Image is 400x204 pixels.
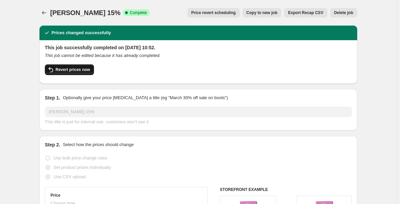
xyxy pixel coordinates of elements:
span: Use bulk price change rules [54,155,107,160]
span: [PERSON_NAME] 15% [50,9,120,16]
button: Price change jobs [39,8,49,17]
span: Copy to new job [246,10,278,15]
span: Complete [130,10,147,15]
button: Delete job [330,8,357,17]
span: Export Recap CSV [288,10,323,15]
span: Price revert scheduling [191,10,236,15]
button: Copy to new job [242,8,282,17]
h6: STOREFRONT EXAMPLE [220,187,352,192]
span: Delete job [334,10,353,15]
p: Select how the prices should change [63,141,134,148]
span: Set product prices individually [54,165,111,170]
i: This job cannot be edited because it has already completed. [45,53,161,58]
h2: Step 2. [45,141,60,148]
h2: Step 1. [45,94,60,101]
h2: This job successfully completed on [DATE] 10:52. [45,44,352,51]
span: Revert prices now [56,67,90,72]
button: Export Recap CSV [284,8,327,17]
h3: Price [51,193,60,198]
button: Revert prices now [45,64,94,75]
input: 30% off holiday sale [45,107,352,117]
span: Use CSV upload [54,174,86,179]
h2: Prices changed successfully [52,29,111,36]
span: This title is just for internal use, customers won't see it [45,119,148,124]
p: Optionally give your price [MEDICAL_DATA] a title (eg "March 30% off sale on boots") [63,94,228,101]
button: Price revert scheduling [187,8,240,17]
